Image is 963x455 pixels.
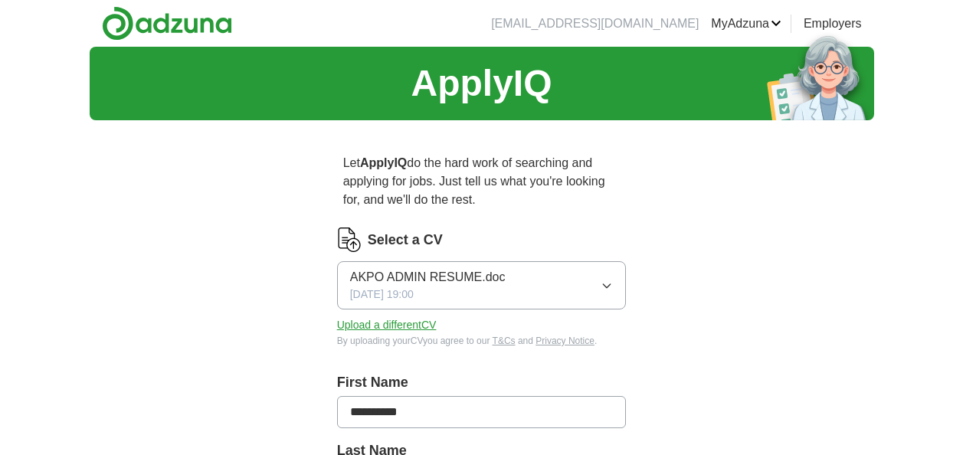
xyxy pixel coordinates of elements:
[337,334,627,348] div: By uploading your CV you agree to our and .
[350,268,506,286] span: AKPO ADMIN RESUME.doc
[102,6,232,41] img: Adzuna logo
[536,336,595,346] a: Privacy Notice
[411,56,552,111] h1: ApplyIQ
[360,156,407,169] strong: ApplyIQ
[337,317,437,333] button: Upload a differentCV
[337,148,627,215] p: Let do the hard work of searching and applying for jobs. Just tell us what you're looking for, an...
[493,336,516,346] a: T&Cs
[711,15,781,33] a: MyAdzuna
[350,286,414,303] span: [DATE] 19:00
[337,227,362,252] img: CV Icon
[337,372,627,393] label: First Name
[491,15,699,33] li: [EMAIL_ADDRESS][DOMAIN_NAME]
[337,261,627,309] button: AKPO ADMIN RESUME.doc[DATE] 19:00
[804,15,862,33] a: Employers
[368,230,443,250] label: Select a CV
